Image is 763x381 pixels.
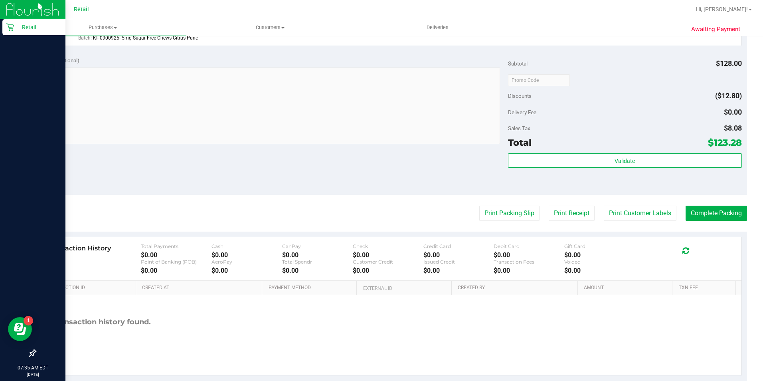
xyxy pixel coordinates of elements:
span: $8.08 [724,124,742,132]
a: Created At [142,285,259,291]
button: Print Customer Labels [604,206,676,221]
div: Issued Credit [423,259,494,265]
button: Print Packing Slip [479,206,540,221]
div: $0.00 [282,267,353,274]
div: Cash [212,243,282,249]
iframe: Resource center [8,317,32,341]
iframe: Resource center unread badge [24,316,33,325]
span: Deliveries [416,24,459,31]
div: $0.00 [141,251,212,259]
p: Retail [14,22,62,32]
div: AeroPay [212,259,282,265]
th: External ID [356,281,451,295]
div: $0.00 [423,267,494,274]
div: $0.00 [494,251,564,259]
span: Subtotal [508,60,528,67]
div: Transaction Fees [494,259,564,265]
div: Customer Credit [353,259,423,265]
a: Payment Method [269,285,354,291]
div: $0.00 [494,267,564,274]
span: Hi, [PERSON_NAME]! [696,6,748,12]
span: KI- 0900925- 5mg Sugar Free Chews Citrus Punc [93,35,198,41]
span: Retail [74,6,89,13]
div: $0.00 [141,267,212,274]
button: Complete Packing [686,206,747,221]
inline-svg: Retail [6,23,14,31]
p: [DATE] [4,371,62,377]
div: Credit Card [423,243,494,249]
button: Print Receipt [549,206,595,221]
span: Purchases [19,24,186,31]
div: No transaction history found. [41,295,151,349]
span: Sales Tax [508,125,530,131]
div: $0.00 [353,251,423,259]
a: Amount [584,285,669,291]
a: Deliveries [354,19,521,36]
div: Check [353,243,423,249]
span: $0.00 [724,108,742,116]
span: Awaiting Payment [691,25,740,34]
span: Customers [187,24,353,31]
div: $0.00 [282,251,353,259]
div: $0.00 [353,267,423,274]
div: Total Spendr [282,259,353,265]
input: Promo Code [508,74,570,86]
div: $0.00 [423,251,494,259]
div: Gift Card [564,243,635,249]
span: $128.00 [716,59,742,67]
span: Validate [615,158,635,164]
div: Voided [564,259,635,265]
a: Txn Fee [679,285,733,291]
a: Customers [186,19,354,36]
div: $0.00 [212,267,282,274]
a: Transaction ID [47,285,133,291]
div: $0.00 [212,251,282,259]
p: 07:35 AM EDT [4,364,62,371]
span: Total [508,137,532,148]
span: ($12.80) [715,91,742,100]
button: Validate [508,153,742,168]
a: Purchases [19,19,186,36]
a: Created By [458,285,575,291]
span: Discounts [508,89,532,103]
div: CanPay [282,243,353,249]
span: Batch: [78,35,92,41]
span: $123.28 [708,137,742,148]
div: $0.00 [564,267,635,274]
span: Delivery Fee [508,109,536,115]
div: Point of Banking (POB) [141,259,212,265]
div: Debit Card [494,243,564,249]
div: $0.00 [564,251,635,259]
div: Total Payments [141,243,212,249]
